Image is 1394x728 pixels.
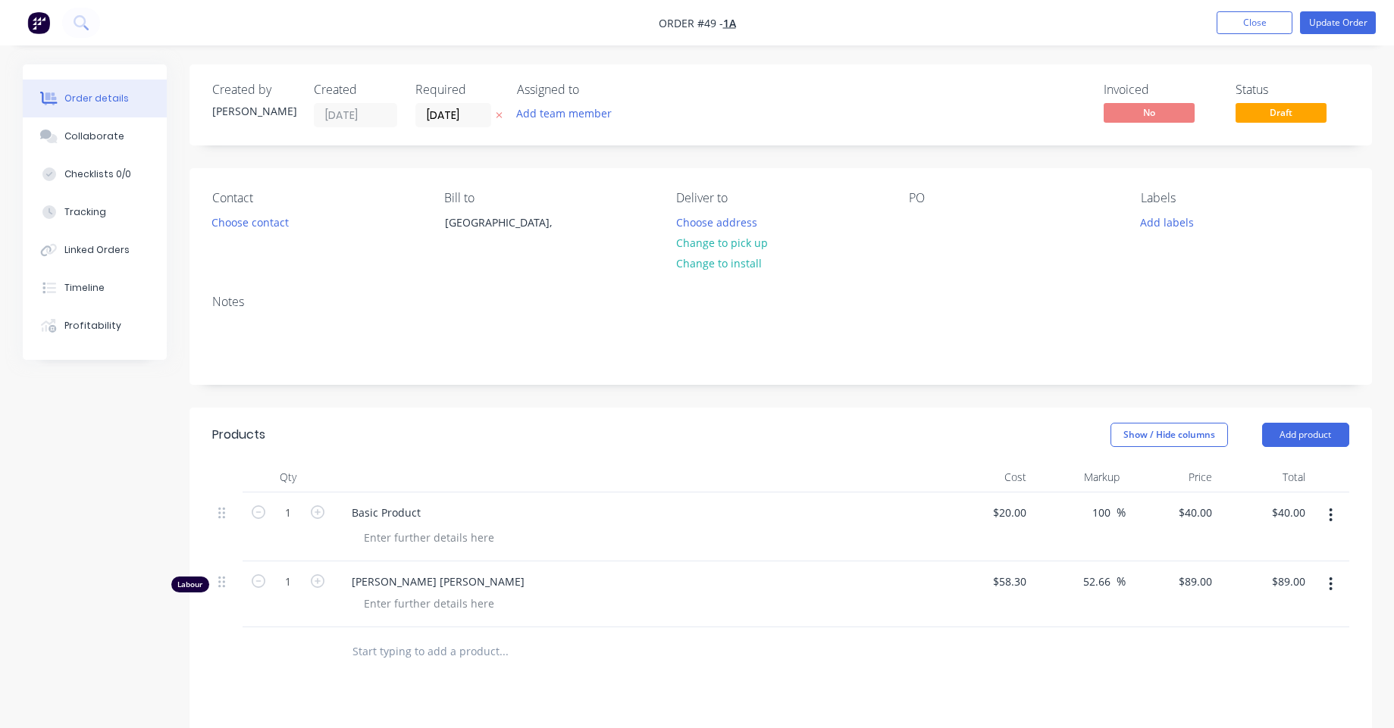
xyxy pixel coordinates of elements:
[23,193,167,231] button: Tracking
[508,103,619,123] button: Add team member
[1218,462,1311,492] div: Total
[1117,504,1126,521] span: %
[1217,11,1292,34] button: Close
[1117,573,1126,590] span: %
[27,11,50,34] img: Factory
[445,212,571,233] div: [GEOGRAPHIC_DATA],
[1141,191,1349,205] div: Labels
[1236,83,1349,97] div: Status
[1032,462,1126,492] div: Markup
[1111,423,1228,447] button: Show / Hide columns
[432,211,584,260] div: [GEOGRAPHIC_DATA],
[668,211,765,232] button: Choose address
[415,83,499,97] div: Required
[23,80,167,117] button: Order details
[64,319,121,333] div: Profitability
[64,205,106,219] div: Tracking
[212,103,296,119] div: [PERSON_NAME]
[676,191,884,205] div: Deliver to
[340,501,433,523] div: Basic Product
[203,211,296,232] button: Choose contact
[64,130,124,143] div: Collaborate
[444,191,652,205] div: Bill to
[940,462,1033,492] div: Cost
[314,83,397,97] div: Created
[64,281,105,295] div: Timeline
[1262,423,1349,447] button: Add product
[352,573,934,589] span: [PERSON_NAME] [PERSON_NAME]
[23,269,167,307] button: Timeline
[23,307,167,345] button: Profitability
[668,233,775,253] button: Change to pick up
[723,16,736,30] a: 1a
[64,92,129,105] div: Order details
[1132,211,1202,232] button: Add labels
[23,155,167,193] button: Checklists 0/0
[23,117,167,155] button: Collaborate
[23,231,167,269] button: Linked Orders
[517,83,669,97] div: Assigned to
[668,253,769,273] button: Change to install
[212,191,420,205] div: Contact
[659,16,723,30] span: Order #49 -
[1104,83,1217,97] div: Invoiced
[171,576,209,592] div: Labour
[243,462,334,492] div: Qty
[212,426,265,444] div: Products
[1126,462,1219,492] div: Price
[517,103,620,123] button: Add team member
[1236,103,1327,122] span: Draft
[212,83,296,97] div: Created by
[1300,11,1376,34] button: Update Order
[64,167,131,181] div: Checklists 0/0
[1104,103,1195,122] span: No
[352,636,655,667] input: Start typing to add a product...
[212,295,1349,309] div: Notes
[64,243,130,257] div: Linked Orders
[909,191,1117,205] div: PO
